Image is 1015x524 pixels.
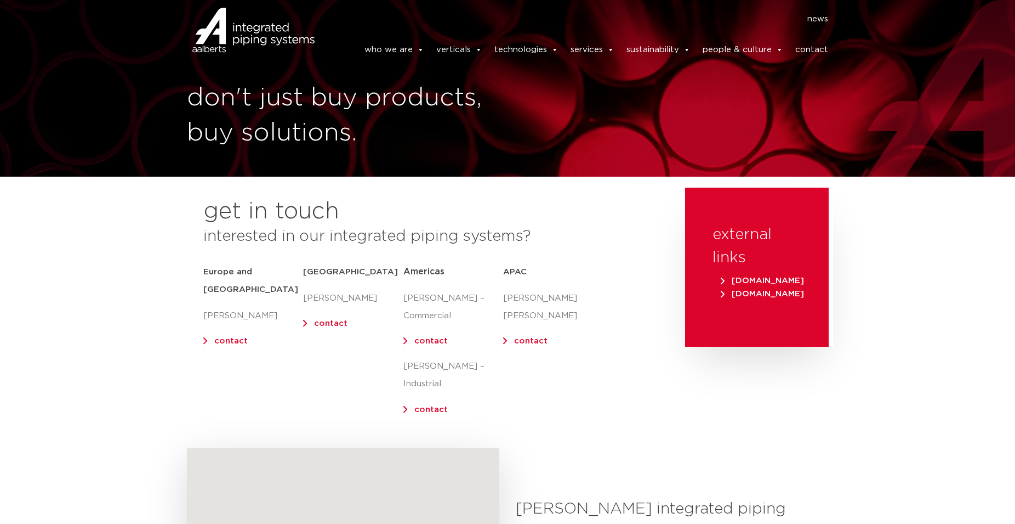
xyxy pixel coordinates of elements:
p: [PERSON_NAME] – Industrial [403,358,503,393]
h5: [GEOGRAPHIC_DATA] [303,263,403,281]
a: [DOMAIN_NAME] [718,290,807,298]
span: [DOMAIN_NAME] [721,277,804,285]
a: contact [214,337,248,345]
span: Americas [403,267,444,276]
a: services [571,39,614,61]
a: [DOMAIN_NAME] [718,277,807,285]
a: contact [314,319,347,328]
nav: Menu [330,10,828,28]
h1: don't just buy products, buy solutions. [187,81,502,151]
span: [DOMAIN_NAME] [721,290,804,298]
a: contact [414,405,448,414]
a: contact [795,39,828,61]
a: people & culture [703,39,783,61]
h3: external links [712,223,801,269]
a: contact [414,337,448,345]
a: who we are [364,39,424,61]
p: [PERSON_NAME] [203,307,303,325]
p: [PERSON_NAME] – Commercial [403,290,503,325]
a: contact [514,337,548,345]
p: [PERSON_NAME] [PERSON_NAME] [503,290,603,325]
a: news [807,10,828,28]
a: sustainability [626,39,691,61]
h3: interested in our integrated piping systems? [203,225,658,248]
h2: get in touch [203,199,339,225]
h5: APAC [503,263,603,281]
strong: Europe and [GEOGRAPHIC_DATA] [203,268,298,294]
a: technologies [494,39,558,61]
p: [PERSON_NAME] [303,290,403,307]
a: verticals [436,39,482,61]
